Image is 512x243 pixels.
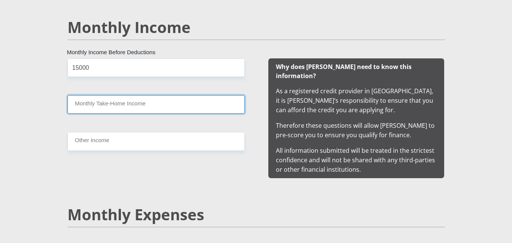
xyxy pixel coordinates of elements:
[67,205,445,224] h2: Monthly Expenses
[67,18,445,36] h2: Monthly Income
[67,58,245,77] input: Monthly Income Before Deductions
[67,132,245,151] input: Other Income
[276,62,437,174] span: As a registered credit provider in [GEOGRAPHIC_DATA], it is [PERSON_NAME]’s responsibility to ens...
[276,63,412,80] b: Why does [PERSON_NAME] need to know this information?
[67,95,245,114] input: Monthly Take Home Income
